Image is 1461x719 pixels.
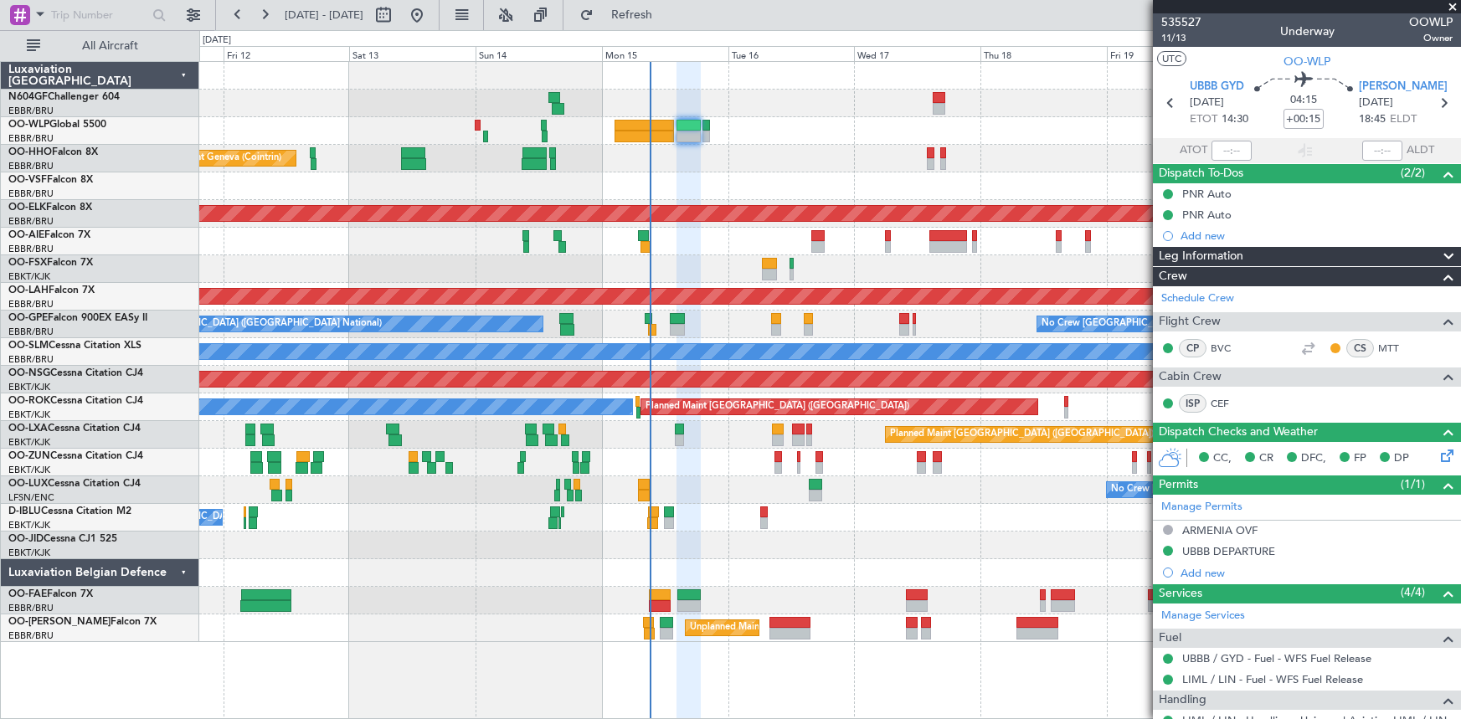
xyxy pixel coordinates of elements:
[1161,13,1201,31] span: 535527
[1159,475,1198,495] span: Permits
[8,479,48,489] span: OO-LUX
[1159,267,1187,286] span: Crew
[1159,691,1206,710] span: Handling
[1401,583,1425,601] span: (4/4)
[1301,450,1326,467] span: DFC,
[8,298,54,311] a: EBBR/BRU
[8,617,157,627] a: OO-[PERSON_NAME]Falcon 7X
[1222,111,1248,128] span: 14:30
[1107,46,1233,61] div: Fri 19
[1181,229,1453,243] div: Add new
[8,424,141,434] a: OO-LXACessna Citation CJ4
[8,368,143,378] a: OO-NSGCessna Citation CJ4
[8,506,41,516] span: D-IBLU
[8,451,50,461] span: OO-ZUN
[8,408,50,421] a: EBKT/KJK
[1213,450,1232,467] span: CC,
[8,341,141,351] a: OO-SLMCessna Citation XLS
[8,132,54,145] a: EBBR/BRU
[602,46,728,61] div: Mon 15
[1354,450,1366,467] span: FP
[1111,477,1312,502] div: No Crew [PERSON_NAME] ([PERSON_NAME])
[8,175,47,185] span: OO-VSF
[8,479,141,489] a: OO-LUXCessna Citation CJ4
[1359,95,1393,111] span: [DATE]
[8,230,90,240] a: OO-AIEFalcon 7X
[8,160,54,172] a: EBBR/BRU
[1280,23,1335,40] div: Underway
[44,40,177,52] span: All Aircraft
[1161,608,1245,624] a: Manage Services
[8,313,147,323] a: OO-GPEFalcon 900EX EASy II
[8,92,48,102] span: N604GF
[1180,142,1207,159] span: ATOT
[285,8,363,23] span: [DATE] - [DATE]
[8,258,93,268] a: OO-FSXFalcon 7X
[8,147,52,157] span: OO-HHO
[8,629,54,642] a: EBBR/BRU
[143,146,281,171] div: Planned Maint Geneva (Cointrin)
[8,424,48,434] span: OO-LXA
[1179,394,1206,413] div: ISP
[8,506,131,516] a: D-IBLUCessna Citation M2
[18,33,182,59] button: All Aircraft
[8,617,111,627] span: OO-[PERSON_NAME]
[8,396,143,406] a: OO-ROKCessna Citation CJ4
[8,175,93,185] a: OO-VSFFalcon 8X
[1394,450,1409,467] span: DP
[1159,584,1202,603] span: Services
[1409,13,1453,31] span: OOWLP
[8,368,50,378] span: OO-NSG
[8,120,49,130] span: OO-WLP
[1190,111,1217,128] span: ETOT
[980,46,1107,61] div: Thu 18
[1359,79,1448,95] span: [PERSON_NAME]
[1401,475,1425,493] span: (1/1)
[1259,450,1273,467] span: CR
[8,243,54,255] a: EBBR/BRU
[101,311,382,336] div: No Crew [GEOGRAPHIC_DATA] ([GEOGRAPHIC_DATA] National)
[8,451,143,461] a: OO-ZUNCessna Citation CJ4
[1211,341,1248,356] a: BVC
[8,464,50,476] a: EBKT/KJK
[1401,164,1425,182] span: (2/2)
[1211,396,1248,411] a: CEF
[1346,339,1374,357] div: CS
[854,46,980,61] div: Wed 17
[1161,290,1234,307] a: Schedule Crew
[646,394,909,419] div: Planned Maint [GEOGRAPHIC_DATA] ([GEOGRAPHIC_DATA])
[1190,79,1244,95] span: UBBB GYD
[1390,111,1417,128] span: ELDT
[349,46,476,61] div: Sat 13
[8,187,54,200] a: EBBR/BRU
[8,547,50,559] a: EBKT/KJK
[8,313,48,323] span: OO-GPE
[1182,672,1363,686] a: LIML / LIN - Fuel - WFS Fuel Release
[8,589,47,599] span: OO-FAE
[690,615,1005,640] div: Unplanned Maint [GEOGRAPHIC_DATA] ([GEOGRAPHIC_DATA] National)
[8,589,93,599] a: OO-FAEFalcon 7X
[597,9,667,21] span: Refresh
[1161,499,1242,516] a: Manage Permits
[1042,311,1322,336] div: No Crew [GEOGRAPHIC_DATA] ([GEOGRAPHIC_DATA] National)
[8,326,54,338] a: EBBR/BRU
[8,534,44,544] span: OO-JID
[1182,651,1371,665] a: UBBB / GYD - Fuel - WFS Fuel Release
[8,92,120,102] a: N604GFChallenger 604
[8,105,54,117] a: EBBR/BRU
[8,381,50,393] a: EBKT/KJK
[8,270,50,283] a: EBKT/KJK
[1159,312,1221,331] span: Flight Crew
[8,120,106,130] a: OO-WLPGlobal 5500
[51,3,147,28] input: Trip Number
[8,285,95,295] a: OO-LAHFalcon 7X
[1409,31,1453,45] span: Owner
[1159,164,1243,183] span: Dispatch To-Dos
[1182,523,1258,537] div: ARMENIA OVF
[8,285,49,295] span: OO-LAH
[1290,92,1317,109] span: 04:15
[1179,339,1206,357] div: CP
[8,147,98,157] a: OO-HHOFalcon 8X
[1378,341,1416,356] a: MTT
[224,46,350,61] div: Fri 12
